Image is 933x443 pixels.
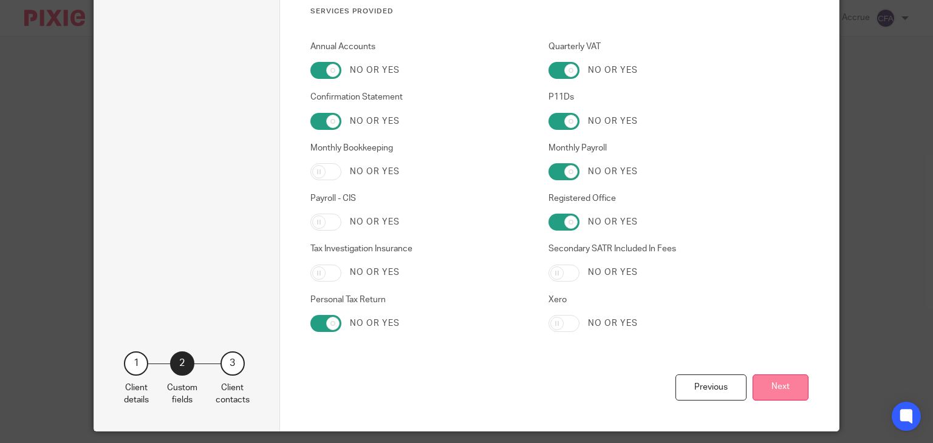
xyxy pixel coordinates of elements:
[350,64,400,76] label: No or yes
[310,7,767,16] h3: Services Provided
[588,266,638,279] label: No or yes
[124,351,148,376] div: 1
[588,216,638,228] label: No or yes
[220,351,245,376] div: 3
[170,351,194,376] div: 2
[549,243,767,255] label: Secondary SATR Included In Fees
[350,216,400,228] label: No or yes
[310,294,529,306] label: Personal Tax Return
[588,115,638,127] label: No or yes
[350,266,400,279] label: No or yes
[124,382,149,407] p: Client details
[753,374,808,401] button: Next
[310,142,529,154] label: Monthly Bookkeeping
[167,382,197,407] p: Custom fields
[549,294,767,306] label: Xero
[675,374,747,401] div: Previous
[588,317,638,330] label: No or yes
[549,41,767,53] label: Quarterly VAT
[549,192,767,205] label: Registered Office
[549,142,767,154] label: Monthly Payroll
[310,91,529,103] label: Confirmation Statement
[350,166,400,178] label: No or yes
[549,91,767,103] label: P11Ds
[216,382,250,407] p: Client contacts
[350,317,400,330] label: No or yes
[588,64,638,76] label: No or yes
[310,243,529,255] label: Tax Investigation Insurance
[310,41,529,53] label: Annual Accounts
[310,192,529,205] label: Payroll - CIS
[588,166,638,178] label: No or yes
[350,115,400,127] label: No or yes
